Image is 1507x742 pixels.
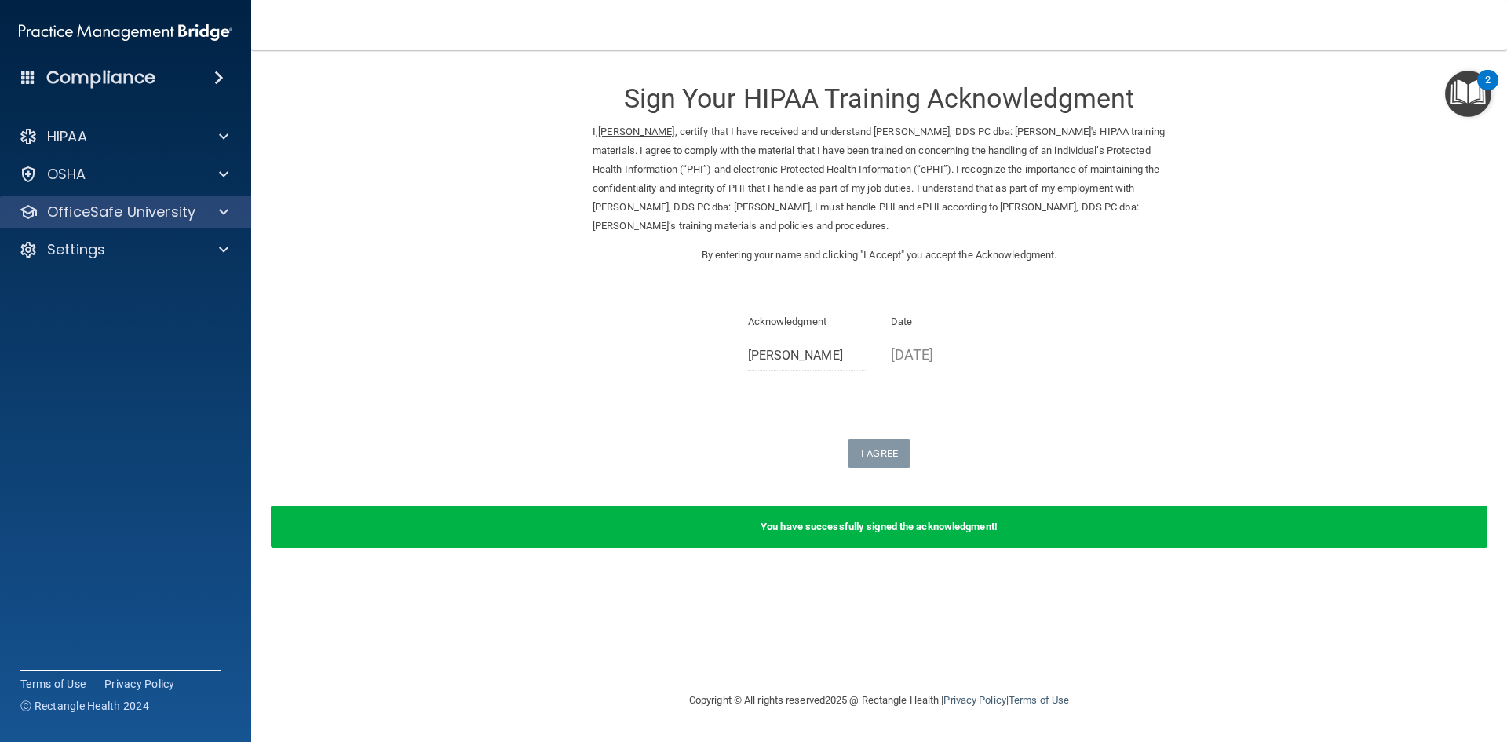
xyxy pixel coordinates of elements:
a: Settings [19,240,228,259]
a: Terms of Use [20,676,86,692]
span: Ⓒ Rectangle Health 2024 [20,698,149,714]
b: You have successfully signed the acknowledgment! [761,521,998,532]
a: OSHA [19,165,228,184]
p: OfficeSafe University [47,203,195,221]
div: Copyright © All rights reserved 2025 @ Rectangle Health | | [593,675,1166,726]
a: Privacy Policy [943,694,1005,706]
p: I, , certify that I have received and understand [PERSON_NAME], DDS PC dba: [PERSON_NAME]'s HIPAA... [593,122,1166,236]
a: Privacy Policy [104,676,175,692]
input: Full Name [748,342,868,371]
p: Date [891,313,1011,331]
ins: [PERSON_NAME] [598,126,674,137]
a: HIPAA [19,127,228,146]
p: By entering your name and clicking "I Accept" you accept the Acknowledgment. [593,246,1166,265]
h4: Compliance [46,67,155,89]
p: [DATE] [891,342,1011,367]
button: Open Resource Center, 2 new notifications [1445,71,1491,117]
img: PMB logo [19,16,232,48]
button: I Agree [848,439,910,468]
a: Terms of Use [1009,694,1069,706]
p: Settings [47,240,105,259]
div: 2 [1485,80,1491,101]
p: Acknowledgment [748,313,868,331]
a: OfficeSafe University [19,203,228,221]
p: HIPAA [47,127,87,146]
h3: Sign Your HIPAA Training Acknowledgment [593,84,1166,113]
p: OSHA [47,165,86,184]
